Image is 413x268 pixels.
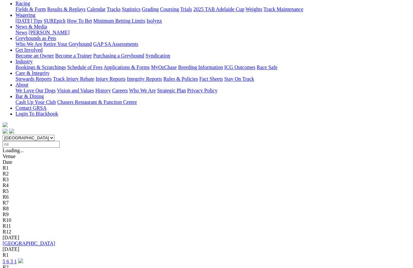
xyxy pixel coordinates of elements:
a: Fact Sheets [199,76,223,82]
a: Contact GRSA [15,105,46,111]
a: 5 6 3 1 [3,259,17,264]
a: We Love Our Dogs [15,88,55,93]
a: Bookings & Scratchings [15,65,66,70]
div: R12 [3,229,410,235]
a: [PERSON_NAME] [28,30,69,35]
a: Coursing [160,6,179,12]
div: Greyhounds as Pets [15,41,410,47]
a: Grading [142,6,159,12]
div: Wagering [15,18,410,24]
a: Tracks [107,6,121,12]
a: Track Injury Rebate [53,76,94,82]
a: Schedule of Fees [67,65,102,70]
div: R2 [3,171,410,177]
a: Injury Reports [96,76,126,82]
a: ICG Outcomes [224,65,255,70]
a: Login To Blackbook [15,111,58,116]
div: Industry [15,65,410,70]
a: Race Safe [257,65,277,70]
a: Retire Your Greyhound [44,41,92,47]
div: R5 [3,188,410,194]
a: News [15,30,27,35]
a: SUREpick [44,18,65,24]
a: Care & Integrity [15,70,50,76]
a: About [15,82,28,87]
a: Minimum Betting Limits [93,18,145,24]
a: Bar & Dining [15,94,44,99]
a: Get Involved [15,47,43,53]
div: Date [3,159,410,165]
a: Applications & Forms [104,65,150,70]
span: Loading... [3,148,24,153]
a: Fields & Form [15,6,46,12]
a: GAP SA Assessments [93,41,138,47]
div: R11 [3,223,410,229]
a: Privacy Policy [187,88,217,93]
a: Careers [112,88,128,93]
a: Isolynx [146,18,162,24]
div: [DATE] [3,246,410,252]
a: Purchasing a Greyhound [93,53,144,58]
div: R9 [3,212,410,217]
img: facebook.svg [3,128,8,134]
a: Who We Are [15,41,42,47]
img: logo-grsa-white.png [3,122,8,127]
a: Integrity Reports [127,76,162,82]
a: Industry [15,59,33,64]
a: Stay On Track [224,76,254,82]
div: R1 [3,252,410,258]
a: Rules & Policies [163,76,198,82]
a: MyOzChase [151,65,177,70]
a: [DATE] Tips [15,18,42,24]
a: Vision and Values [57,88,94,93]
input: Select date [3,141,60,148]
img: play-circle.svg [18,258,23,263]
div: [DATE] [3,235,410,241]
div: Bar & Dining [15,99,410,105]
div: Get Involved [15,53,410,59]
div: Venue [3,154,410,159]
a: Chasers Restaurant & Function Centre [57,99,137,105]
a: How To Bet [67,18,92,24]
div: R7 [3,200,410,206]
img: twitter.svg [9,128,14,134]
div: R10 [3,217,410,223]
div: News & Media [15,30,410,35]
a: Who We Are [129,88,156,93]
div: R3 [3,177,410,183]
a: Strategic Plan [157,88,186,93]
a: Become a Trainer [55,53,92,58]
a: Racing [15,1,30,6]
a: News & Media [15,24,47,29]
div: R8 [3,206,410,212]
a: Track Maintenance [264,6,303,12]
a: Calendar [87,6,106,12]
a: Syndication [146,53,170,58]
div: Care & Integrity [15,76,410,82]
a: Breeding Information [178,65,223,70]
a: Trials [180,6,192,12]
a: Statistics [122,6,141,12]
a: Greyhounds as Pets [15,35,56,41]
a: Wagering [15,12,35,18]
a: Stewards Reports [15,76,52,82]
a: 2025 TAB Adelaide Cup [193,6,244,12]
a: Weights [246,6,262,12]
a: Results & Replays [47,6,86,12]
div: Racing [15,6,410,12]
div: R4 [3,183,410,188]
a: History [95,88,111,93]
a: Become an Owner [15,53,54,58]
div: R6 [3,194,410,200]
a: Cash Up Your Club [15,99,56,105]
div: About [15,88,410,94]
a: [GEOGRAPHIC_DATA] [3,241,55,246]
div: R1 [3,165,410,171]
